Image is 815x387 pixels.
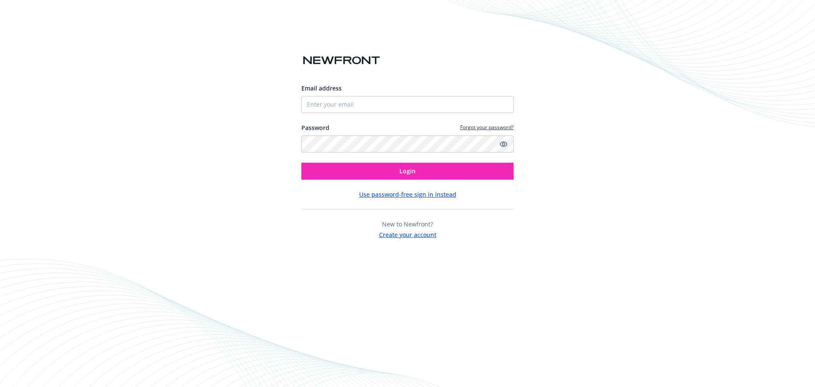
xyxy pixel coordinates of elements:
[399,167,416,175] span: Login
[301,84,342,92] span: Email address
[301,53,382,68] img: Newfront logo
[301,123,329,132] label: Password
[460,124,514,131] a: Forgot your password?
[301,136,514,153] input: Enter your password
[359,190,456,199] button: Use password-free sign in instead
[301,163,514,180] button: Login
[379,229,436,239] button: Create your account
[382,220,433,228] span: New to Newfront?
[301,96,514,113] input: Enter your email
[498,139,509,149] a: Show password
